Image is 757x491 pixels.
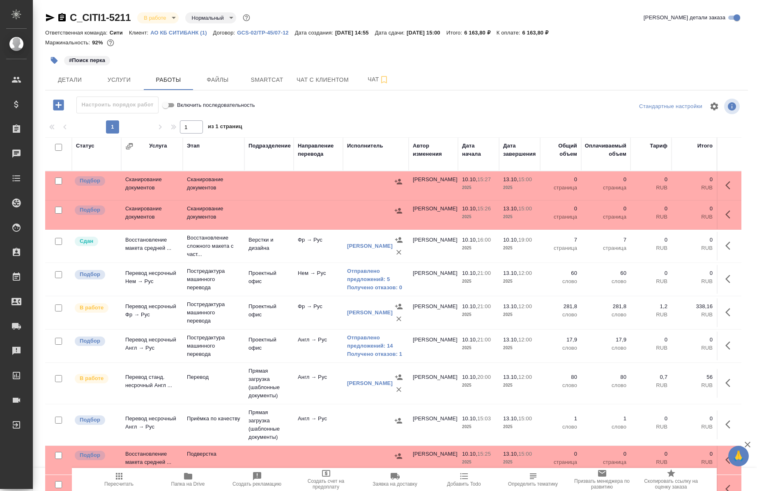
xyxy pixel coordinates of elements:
span: Работы [149,75,188,85]
span: 🙏 [732,447,745,465]
p: 12:00 [518,270,532,276]
p: Приёмка по качеству [187,415,240,423]
p: 281,8 [585,302,626,311]
div: Итого [697,142,713,150]
p: 0 [544,205,577,213]
span: Smartcat [247,75,287,85]
td: Нем → Рус [294,265,343,294]
p: 2025 [462,344,495,352]
button: Папка на Drive [154,468,223,491]
p: 10.10, [462,374,477,380]
button: Назначить [393,234,405,246]
div: Можно подбирать исполнителей [74,175,117,187]
p: RUB [676,458,713,466]
p: Подбор [80,177,100,185]
p: 15:00 [518,415,532,422]
p: 12:00 [518,337,532,343]
p: 15:27 [477,176,491,182]
p: 15:26 [477,205,491,212]
span: Создать рекламацию [232,481,281,487]
span: Заявка на доставку [373,481,417,487]
p: 15:25 [477,451,491,457]
p: слово [544,277,577,286]
p: слово [544,381,577,390]
button: Здесь прячутся важные кнопки [720,205,740,224]
button: Назначить [392,415,405,427]
p: 1 [544,415,577,423]
td: [PERSON_NAME] [409,171,458,200]
div: Менеджер проверил работу исполнителя, передает ее на следующий этап [74,236,117,247]
td: Проектный офис [244,298,294,327]
p: страница [585,213,626,221]
span: Скопировать ссылку на оценку заказа [642,478,701,490]
button: Заявка на доставку [361,468,430,491]
td: [PERSON_NAME] [409,446,458,475]
p: Сдан [80,237,93,245]
button: 🙏 [728,446,749,466]
p: 10.10, [462,337,477,343]
button: Скопировать ссылку на оценку заказа [637,468,706,491]
p: Подбор [80,270,100,279]
p: Сканирование документов [187,175,240,192]
p: 338,16 [676,302,713,311]
a: Получено отказов: 1 [347,350,405,358]
svg: Подписаться [379,75,389,85]
p: 13.10, [503,303,518,309]
p: страница [544,213,577,221]
p: 0 [544,450,577,458]
p: Итого: [446,30,464,36]
button: Добавить работу [47,97,70,113]
div: Дата начала [462,142,495,158]
td: Фр → Рус [294,232,343,260]
td: Восстановление макета средней ... [121,446,183,475]
span: Посмотреть информацию [724,99,741,114]
p: 7 [544,236,577,244]
div: В работе [185,12,236,23]
button: Здесь прячутся важные кнопки [720,450,740,470]
div: Исполнитель выполняет работу [74,373,117,384]
a: АО КБ СИТИБАНК (1) [150,29,213,36]
button: Создать счет на предоплату [292,468,361,491]
p: 0 [544,175,577,184]
span: из 1 страниц [208,122,242,134]
p: слово [544,344,577,352]
button: Назначить [392,205,405,217]
p: 0 [585,205,626,213]
p: страница [585,458,626,466]
p: RUB [676,277,713,286]
p: Постредактура машинного перевода [187,300,240,325]
p: Подбор [80,337,100,345]
p: 2025 [503,277,536,286]
div: В работе [137,12,178,23]
p: [DATE] 15:00 [407,30,446,36]
button: Определить тематику [499,468,568,491]
p: слово [544,311,577,319]
p: 2025 [462,381,495,390]
span: Создать счет на предоплату [297,478,356,490]
p: 60 [544,269,577,277]
p: В работе [80,304,104,312]
p: RUB [635,423,667,431]
td: Проектный офис [244,332,294,360]
div: Направление перевода [298,142,339,158]
td: Сканирование документов [121,201,183,229]
p: 2025 [503,381,536,390]
td: [PERSON_NAME] [409,201,458,229]
p: АО КБ СИТИБАНК (1) [150,30,213,36]
p: Сити [110,30,129,36]
p: 13.10, [503,374,518,380]
div: Этап [187,142,200,150]
td: [PERSON_NAME] [409,369,458,398]
p: 2025 [462,244,495,252]
button: Назначить [393,371,405,383]
p: 13.10, [503,270,518,276]
p: слово [544,423,577,431]
p: RUB [635,244,667,252]
p: 2025 [503,423,536,431]
p: К оплате: [497,30,522,36]
td: Англ → Рус [294,369,343,398]
p: 0 [676,236,713,244]
p: Восстановление сложного макета с част... [187,234,240,258]
td: Перевод несрочный Фр → Рус [121,298,183,327]
a: [PERSON_NAME] [347,380,393,386]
